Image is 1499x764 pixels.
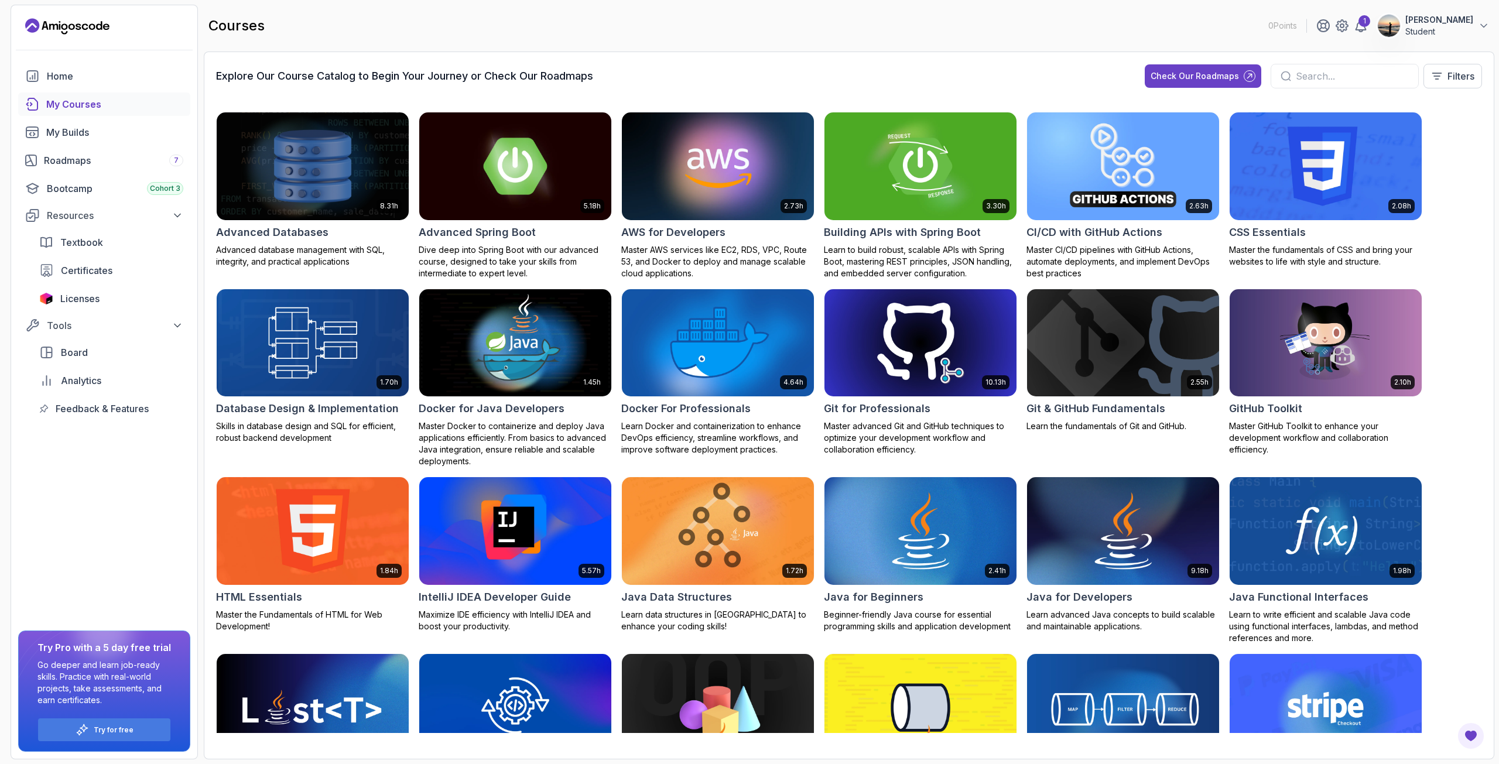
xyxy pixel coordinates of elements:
div: My Builds [46,125,183,139]
h2: Java for Beginners [824,589,923,605]
span: Board [61,345,88,359]
img: Advanced Databases card [217,112,409,220]
h2: Database Design & Implementation [216,400,399,417]
a: Java for Developers card9.18hJava for DevelopersLearn advanced Java concepts to build scalable an... [1026,477,1220,632]
p: Learn the fundamentals of Git and GitHub. [1026,420,1220,432]
p: Beginner-friendly Java course for essential programming skills and application development [824,609,1017,632]
a: AWS for Developers card2.73hAWS for DevelopersMaster AWS services like EC2, RDS, VPC, Route 53, a... [621,112,814,279]
p: 1.72h [786,566,803,575]
h2: GitHub Toolkit [1229,400,1302,417]
a: feedback [32,397,190,420]
h2: Java for Developers [1026,589,1132,605]
img: Java Integration Testing card [419,654,611,762]
p: 4.64h [783,378,803,387]
p: Master AWS services like EC2, RDS, VPC, Route 53, and Docker to deploy and manage scalable cloud ... [621,244,814,279]
p: 3.30h [986,201,1006,211]
a: Java Data Structures card1.72hJava Data StructuresLearn data structures in [GEOGRAPHIC_DATA] to e... [621,477,814,632]
button: Check Our Roadmaps [1145,64,1261,88]
img: IntelliJ IDEA Developer Guide card [419,477,611,585]
p: 0 Points [1268,20,1297,32]
button: Open Feedback Button [1457,722,1485,750]
p: [PERSON_NAME] [1405,14,1473,26]
h2: Advanced Spring Boot [419,224,536,241]
p: 2.63h [1189,201,1209,211]
a: bootcamp [18,177,190,200]
a: HTML Essentials card1.84hHTML EssentialsMaster the Fundamentals of HTML for Web Development! [216,477,409,632]
p: Master the fundamentals of CSS and bring your websites to life with style and structure. [1229,244,1422,268]
a: textbook [32,231,190,254]
p: Learn to write efficient and scalable Java code using functional interfaces, lambdas, and method ... [1229,609,1422,644]
a: CSS Essentials card2.08hCSS EssentialsMaster the fundamentals of CSS and bring your websites to l... [1229,112,1422,268]
p: Master advanced Git and GitHub techniques to optimize your development workflow and collaboration... [824,420,1017,455]
h2: Building APIs with Spring Boot [824,224,981,241]
img: Docker for Java Developers card [419,289,611,397]
a: Git & GitHub Fundamentals card2.55hGit & GitHub FundamentalsLearn the fundamentals of Git and Git... [1026,289,1220,433]
img: Java for Beginners card [824,477,1017,585]
button: user profile image[PERSON_NAME]Student [1377,14,1490,37]
img: Building APIs with Spring Boot card [824,112,1017,220]
a: GitHub Toolkit card2.10hGitHub ToolkitMaster GitHub Toolkit to enhance your development workflow ... [1229,289,1422,456]
p: 2.41h [988,566,1006,575]
div: Check Our Roadmaps [1151,70,1239,82]
img: Java Generics card [217,654,409,762]
a: Docker for Java Developers card1.45hDocker for Java DevelopersMaster Docker to containerize and d... [419,289,612,468]
p: Advanced database management with SQL, integrity, and practical applications [216,244,409,268]
a: roadmaps [18,149,190,172]
img: Java Streams Essentials card [824,654,1017,762]
img: Database Design & Implementation card [217,289,409,397]
p: 2.08h [1392,201,1411,211]
span: Cohort 3 [150,184,180,193]
div: Bootcamp [47,181,183,196]
p: 2.55h [1190,378,1209,387]
div: Roadmaps [44,153,183,167]
p: 2.10h [1394,378,1411,387]
span: Feedback & Features [56,402,149,416]
p: Try for free [94,725,134,735]
span: Textbook [60,235,103,249]
p: Maximize IDE efficiency with IntelliJ IDEA and boost your productivity. [419,609,612,632]
a: courses [18,92,190,116]
span: Certificates [61,263,112,277]
a: CI/CD with GitHub Actions card2.63hCI/CD with GitHub ActionsMaster CI/CD pipelines with GitHub Ac... [1026,112,1220,279]
img: CI/CD with GitHub Actions card [1027,112,1219,220]
h2: IntelliJ IDEA Developer Guide [419,589,571,605]
a: analytics [32,369,190,392]
p: Learn advanced Java concepts to build scalable and maintainable applications. [1026,609,1220,632]
p: Master CI/CD pipelines with GitHub Actions, automate deployments, and implement DevOps best pract... [1026,244,1220,279]
h2: CI/CD with GitHub Actions [1026,224,1162,241]
button: Try for free [37,718,171,742]
p: 5.57h [582,566,601,575]
h2: Git for Professionals [824,400,930,417]
h3: Explore Our Course Catalog to Begin Your Journey or Check Our Roadmaps [216,68,593,84]
p: Go deeper and learn job-ready skills. Practice with real-world projects, take assessments, and ea... [37,659,171,706]
img: jetbrains icon [39,293,53,304]
a: Advanced Databases card8.31hAdvanced DatabasesAdvanced database management with SQL, integrity, a... [216,112,409,268]
span: Analytics [61,374,101,388]
a: certificates [32,259,190,282]
h2: courses [208,16,265,35]
img: Java Functional Interfaces card [1230,477,1422,585]
a: Java for Beginners card2.41hJava for BeginnersBeginner-friendly Java course for essential program... [824,477,1017,632]
a: licenses [32,287,190,310]
a: IntelliJ IDEA Developer Guide card5.57hIntelliJ IDEA Developer GuideMaximize IDE efficiency with ... [419,477,612,632]
img: Git & GitHub Fundamentals card [1027,289,1219,397]
button: Resources [18,205,190,226]
p: Master Docker to containerize and deploy Java applications efficiently. From basics to advanced J... [419,420,612,467]
img: Docker For Professionals card [622,289,814,397]
img: HTML Essentials card [217,477,409,585]
img: Java Streams card [1027,654,1219,762]
a: 1 [1354,19,1368,33]
a: Docker For Professionals card4.64hDocker For ProfessionalsLearn Docker and containerization to en... [621,289,814,456]
p: Learn to build robust, scalable APIs with Spring Boot, mastering REST principles, JSON handling, ... [824,244,1017,279]
a: Building APIs with Spring Boot card3.30hBuilding APIs with Spring BootLearn to build robust, scal... [824,112,1017,279]
button: Filters [1423,64,1482,88]
h2: Advanced Databases [216,224,328,241]
p: 8.31h [380,201,398,211]
img: user profile image [1378,15,1400,37]
p: Learn Docker and containerization to enhance DevOps efficiency, streamline workflows, and improve... [621,420,814,455]
button: Tools [18,315,190,336]
h2: Docker for Java Developers [419,400,564,417]
h2: Git & GitHub Fundamentals [1026,400,1165,417]
p: Master the Fundamentals of HTML for Web Development! [216,609,409,632]
a: board [32,341,190,364]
